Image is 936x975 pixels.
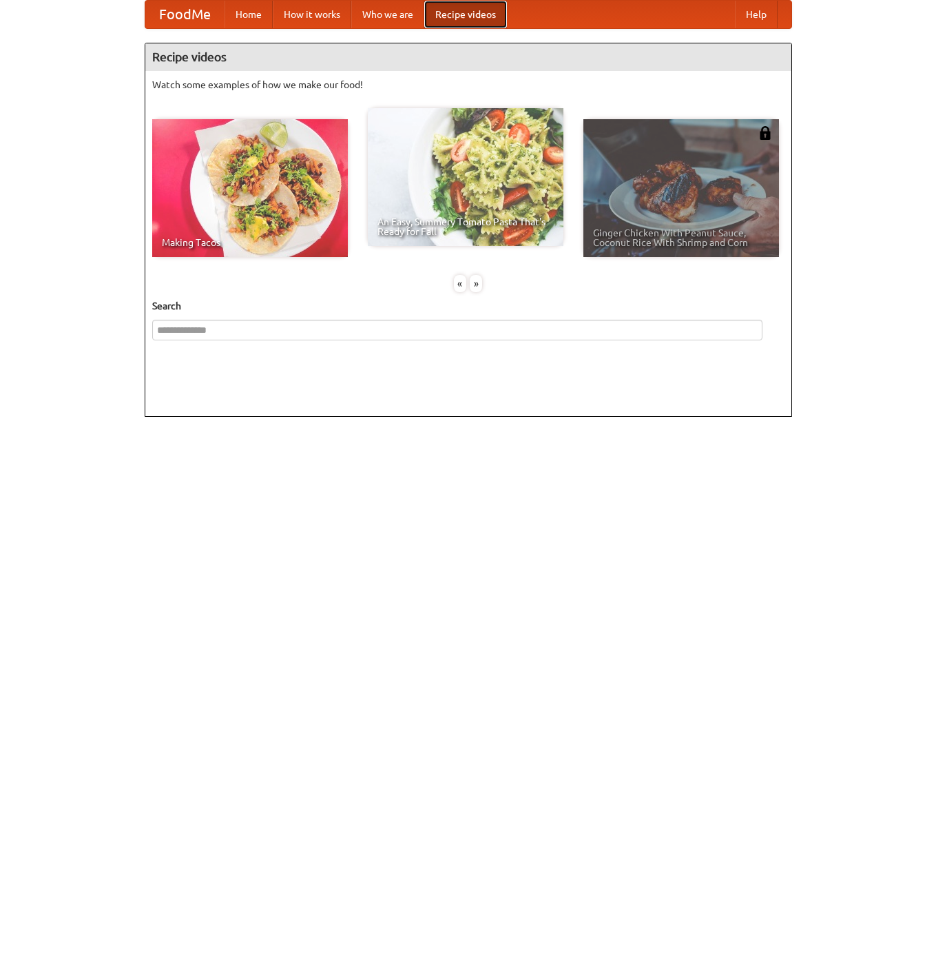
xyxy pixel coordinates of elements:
h5: Search [152,299,784,313]
a: How it works [273,1,351,28]
h4: Recipe videos [145,43,791,71]
div: » [470,275,482,292]
a: Recipe videos [424,1,507,28]
a: FoodMe [145,1,225,28]
span: An Easy, Summery Tomato Pasta That's Ready for Fall [377,217,554,236]
img: 483408.png [758,126,772,140]
a: Home [225,1,273,28]
a: Help [735,1,778,28]
div: « [454,275,466,292]
a: Who we are [351,1,424,28]
span: Making Tacos [162,238,338,247]
a: Making Tacos [152,119,348,257]
p: Watch some examples of how we make our food! [152,78,784,92]
a: An Easy, Summery Tomato Pasta That's Ready for Fall [368,108,563,246]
